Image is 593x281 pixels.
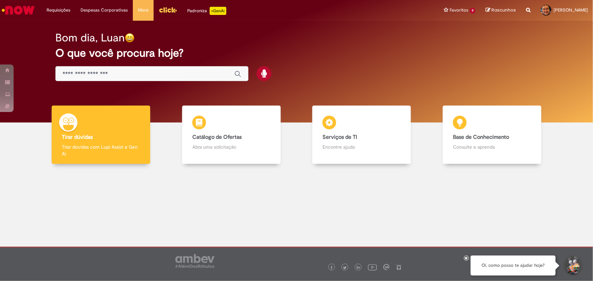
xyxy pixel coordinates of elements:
a: Rascunhos [486,7,516,14]
p: +GenAi [210,7,226,15]
img: logo_footer_twitter.png [343,266,347,269]
button: Iniciar Conversa de Suporte [562,256,583,276]
span: Rascunhos [491,7,516,13]
b: Serviços de TI [322,134,357,140]
img: logo_footer_youtube.png [368,263,377,271]
h2: O que você procura hoje? [55,47,538,59]
h2: Bom dia, Luan [55,32,125,44]
b: Tirar dúvidas [62,134,93,140]
img: ServiceNow [1,3,36,17]
span: Requisições [47,7,70,14]
b: Base de Conhecimento [453,134,509,140]
div: Oi, como posso te ajudar hoje? [471,256,556,276]
a: Catálogo de Ofertas Abra uma solicitação [166,106,297,164]
img: logo_footer_workplace.png [383,264,389,270]
img: logo_footer_ambev_rotulo_gray.png [175,254,214,268]
img: click_logo_yellow_360x200.png [159,5,177,15]
a: Serviços de TI Encontre ajuda [297,106,427,164]
img: logo_footer_naosei.png [396,264,402,270]
a: Tirar dúvidas Tirar dúvidas com Lupi Assist e Gen Ai [36,106,166,164]
span: More [138,7,149,14]
span: [PERSON_NAME] [554,7,588,13]
p: Encontre ajuda [322,144,401,150]
img: happy-face.png [125,33,135,43]
img: logo_footer_facebook.png [330,266,333,269]
span: Despesas Corporativas [81,7,128,14]
b: Catálogo de Ofertas [192,134,242,140]
span: 9 [470,8,475,14]
p: Tirar dúvidas com Lupi Assist e Gen Ai [62,144,140,157]
img: logo_footer_linkedin.png [357,266,360,270]
p: Consulte e aprenda [453,144,531,150]
div: Padroniza [187,7,226,15]
p: Abra uma solicitação [192,144,271,150]
span: Favoritos [450,7,468,14]
a: Base de Conhecimento Consulte e aprenda [427,106,557,164]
